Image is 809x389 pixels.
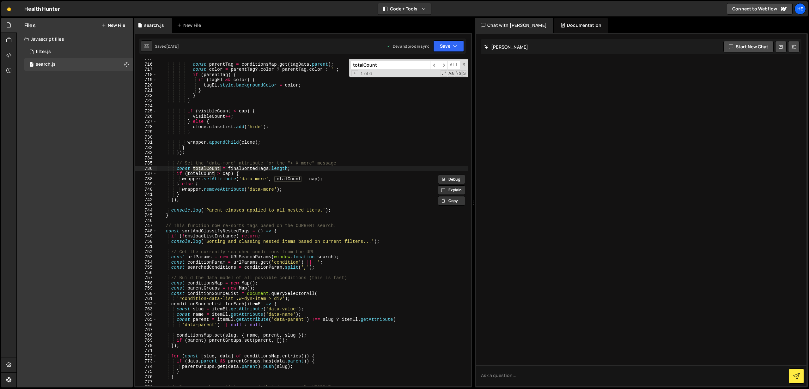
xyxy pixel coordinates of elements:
[462,70,466,77] span: Search In Selection
[135,208,157,213] div: 744
[135,348,157,354] div: 771
[144,22,164,28] div: search.js
[351,70,358,76] span: Toggle Replace mode
[135,140,157,145] div: 731
[135,354,157,359] div: 772
[135,322,157,328] div: 766
[135,265,157,270] div: 755
[135,187,157,192] div: 740
[36,62,56,67] div: search.js
[455,70,462,77] span: Whole Word Search
[484,44,528,50] h2: [PERSON_NAME]
[135,98,157,104] div: 723
[135,343,157,349] div: 770
[166,44,179,49] div: [DATE]
[135,275,157,281] div: 757
[135,369,157,374] div: 775
[135,364,157,369] div: 774
[441,70,447,77] span: RegExp Search
[24,5,60,13] div: Health Hunter
[438,196,465,206] button: Copy
[101,23,125,28] button: New File
[448,70,454,77] span: CaseSensitive Search
[135,197,157,203] div: 742
[475,18,553,33] div: Chat with [PERSON_NAME]
[135,218,157,224] div: 746
[135,104,157,109] div: 724
[554,18,608,33] div: Documentation
[30,63,33,68] span: 0
[723,41,774,52] button: Start new chat
[135,129,157,135] div: 729
[1,1,17,16] a: 🤙
[135,302,157,307] div: 762
[135,109,157,114] div: 725
[135,239,157,244] div: 750
[433,40,464,52] button: Save
[438,185,465,195] button: Explain
[135,119,157,124] div: 727
[351,61,430,70] input: Search for
[135,72,157,78] div: 718
[177,22,204,28] div: New File
[727,3,793,15] a: Connect to Webflow
[794,3,806,15] a: He
[439,61,448,70] span: ​
[135,296,157,302] div: 761
[135,260,157,265] div: 754
[135,62,157,67] div: 716
[135,333,157,338] div: 768
[135,166,157,171] div: 736
[24,22,36,29] h2: Files
[135,338,157,343] div: 769
[135,374,157,380] div: 776
[135,150,157,156] div: 733
[386,44,429,49] div: Dev and prod in sync
[447,61,460,70] span: Alt-Enter
[438,175,465,184] button: Debug
[358,71,374,76] span: 1 of 6
[135,312,157,317] div: 764
[135,88,157,93] div: 721
[135,114,157,119] div: 726
[135,161,157,166] div: 735
[135,254,157,260] div: 753
[135,286,157,291] div: 759
[135,281,157,286] div: 758
[135,244,157,249] div: 751
[378,3,431,15] button: Code + Tools
[135,171,157,177] div: 737
[135,83,157,88] div: 720
[17,33,133,45] div: Javascript files
[24,58,133,71] div: 16494/45041.js
[135,67,157,72] div: 717
[135,192,157,197] div: 741
[135,270,157,276] div: 756
[135,177,157,182] div: 738
[135,182,157,187] div: 739
[135,380,157,385] div: 777
[135,145,157,151] div: 732
[135,124,157,130] div: 728
[135,359,157,364] div: 773
[155,44,179,49] div: Saved
[135,93,157,99] div: 722
[430,61,439,70] span: ​
[135,223,157,229] div: 747
[36,49,51,55] div: filter.js
[135,57,157,62] div: 715
[135,156,157,161] div: 734
[135,202,157,208] div: 743
[135,291,157,296] div: 760
[135,234,157,239] div: 749
[135,77,157,83] div: 719
[135,135,157,140] div: 730
[24,45,133,58] div: 16494/44708.js
[135,327,157,333] div: 767
[135,307,157,312] div: 763
[135,213,157,218] div: 745
[135,317,157,322] div: 765
[135,229,157,234] div: 748
[135,249,157,255] div: 752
